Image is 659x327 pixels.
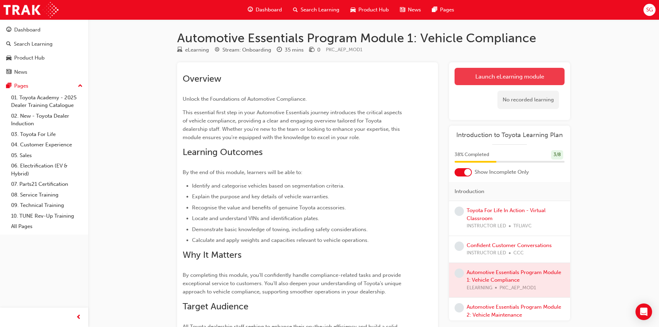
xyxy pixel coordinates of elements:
span: news-icon [6,69,11,75]
span: Search Learning [301,6,339,14]
span: Recognise the value and benefits of genuine Toyota accessories. [192,205,346,211]
span: search-icon [6,41,11,47]
span: car-icon [6,55,11,61]
a: 10. TUNE Rev-Up Training [8,211,85,221]
a: 09. Technical Training [8,200,85,211]
span: Identify and categorise vehicles based on segmentation criteria. [192,183,345,189]
span: 38 % Completed [455,151,489,159]
span: By the end of this module, learners will be able to: [183,169,302,175]
a: Launch eLearning module [455,68,565,85]
a: 08. Service Training [8,190,85,200]
a: 03. Toyota For Life [8,129,85,140]
img: Trak [3,2,58,18]
span: Unlock the Foundations of Automotive Compliance. [183,96,307,102]
span: Learning resource code [326,47,363,53]
span: Learning Outcomes [183,147,263,157]
span: search-icon [293,6,298,14]
a: Toyota For Life In Action - Virtual Classroom [467,207,546,221]
span: pages-icon [6,83,11,89]
span: learningRecordVerb_NONE-icon [455,303,464,312]
span: target-icon [214,47,220,53]
div: Stream [214,46,271,54]
span: Pages [440,6,454,14]
span: TFLIAVC [513,222,532,230]
a: 05. Sales [8,150,85,161]
span: PKC_AEP_MOD2 [500,319,537,327]
span: Introduction [455,188,484,196]
a: 02. New - Toyota Dealer Induction [8,111,85,129]
div: Product Hub [14,54,45,62]
span: Calculate and apply weights and capacities relevant to vehicle operations. [192,237,369,243]
a: Search Learning [3,38,85,51]
a: car-iconProduct Hub [345,3,394,17]
a: guage-iconDashboard [242,3,287,17]
span: INSTRUCTOR LED [467,249,506,257]
span: guage-icon [6,27,11,33]
a: Product Hub [3,52,85,64]
div: eLearning [185,46,209,54]
span: money-icon [309,47,314,53]
div: Pages [14,82,28,90]
span: Dashboard [256,6,282,14]
a: news-iconNews [394,3,427,17]
a: Automotive Essentials Program Module 2: Vehicle Maintenance [467,304,561,318]
a: 01. Toyota Academy - 2025 Dealer Training Catalogue [8,92,85,111]
a: 06. Electrification (EV & Hybrid) [8,161,85,179]
span: car-icon [350,6,356,14]
span: learningRecordVerb_NONE-icon [455,269,464,278]
a: Dashboard [3,24,85,36]
button: DashboardSearch LearningProduct HubNews [3,22,85,80]
span: Target Audience [183,301,248,312]
span: pages-icon [432,6,437,14]
span: This essential first step in your Automotive Essentials journey introduces the critical aspects o... [183,109,403,140]
div: Dashboard [14,26,40,34]
div: 0 [317,46,320,54]
span: SG [646,6,653,14]
a: Introduction to Toyota Learning Plan [455,131,565,139]
span: learningResourceType_ELEARNING-icon [177,47,182,53]
button: Pages [3,80,85,92]
div: Price [309,46,320,54]
a: All Pages [8,221,85,232]
h1: Automotive Essentials Program Module 1: Vehicle Compliance [177,30,570,46]
div: Duration [277,46,304,54]
span: up-icon [78,82,83,91]
span: Locate and understand VINs and identification plates. [192,215,319,221]
span: Demonstrate basic knowledge of towing, including safety considerations. [192,226,368,233]
span: learningRecordVerb_NONE-icon [455,242,464,251]
div: Stream: Onboarding [222,46,271,54]
span: Product Hub [358,6,389,14]
a: 07. Parts21 Certification [8,179,85,190]
span: prev-icon [76,313,81,322]
span: learningRecordVerb_NONE-icon [455,207,464,216]
a: Confident Customer Conversations [467,242,552,248]
div: 3 / 8 [551,150,563,160]
a: 04. Customer Experience [8,139,85,150]
span: clock-icon [277,47,282,53]
span: ELEARNING [467,319,492,327]
div: 35 mins [285,46,304,54]
span: News [408,6,421,14]
a: search-iconSearch Learning [287,3,345,17]
span: Why It Matters [183,249,241,260]
span: INSTRUCTOR LED [467,222,506,230]
div: Open Intercom Messenger [635,303,652,320]
span: CCC [513,249,524,257]
button: SG [643,4,656,16]
div: Search Learning [14,40,53,48]
div: No recorded learning [497,91,559,109]
a: pages-iconPages [427,3,460,17]
span: Explain the purpose and key details of vehicle warranties. [192,193,329,200]
div: Type [177,46,209,54]
a: News [3,66,85,79]
div: News [14,68,27,76]
span: news-icon [400,6,405,14]
span: guage-icon [248,6,253,14]
span: Overview [183,73,221,84]
span: By completing this module, you'll confidently handle compliance-related tasks and provide excepti... [183,272,403,295]
span: Show Incomplete Only [475,168,529,176]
